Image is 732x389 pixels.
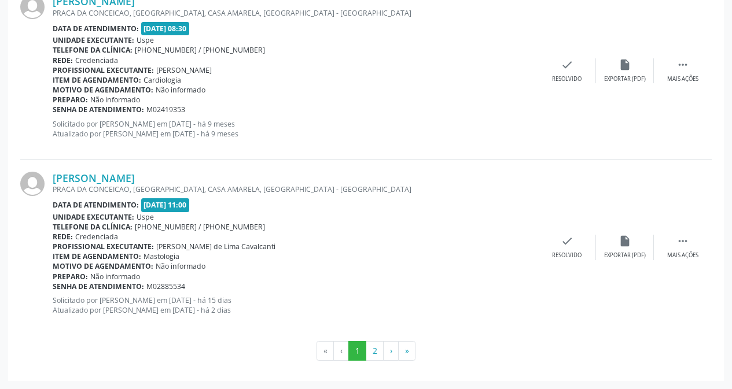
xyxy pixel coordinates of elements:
button: Go to last page [398,341,415,361]
b: Preparo: [53,95,88,105]
i:  [676,58,689,71]
i:  [676,235,689,247]
i: insert_drive_file [619,58,631,71]
a: [PERSON_NAME] [53,172,135,184]
span: M02885534 [146,281,185,291]
b: Senha de atendimento: [53,105,144,114]
span: Credenciada [75,55,118,65]
button: Go to next page [383,341,399,361]
span: [PHONE_NUMBER] / [PHONE_NUMBER] [135,222,265,232]
ul: Pagination [20,341,712,361]
span: Uspe [137,35,154,45]
i: check [561,235,573,247]
p: Solicitado por [PERSON_NAME] em [DATE] - há 15 dias Atualizado por [PERSON_NAME] em [DATE] - há 2... [53,295,538,315]
b: Item de agendamento: [53,251,141,261]
b: Unidade executante: [53,35,134,45]
b: Unidade executante: [53,212,134,222]
div: PRACA DA CONCEICAO, [GEOGRAPHIC_DATA], CASA AMARELA, [GEOGRAPHIC_DATA] - [GEOGRAPHIC_DATA] [53,8,538,18]
b: Rede: [53,232,73,242]
div: Mais ações [667,251,698,260]
b: Data de atendimento: [53,24,139,34]
span: [PERSON_NAME] [156,65,212,75]
b: Motivo de agendamento: [53,261,153,271]
div: Exportar (PDF) [604,251,646,260]
button: Go to page 1 [348,341,366,361]
span: [PHONE_NUMBER] / [PHONE_NUMBER] [135,45,265,55]
div: Exportar (PDF) [604,75,646,83]
b: Preparo: [53,272,88,281]
span: Não informado [156,85,205,95]
span: [DATE] 08:30 [141,22,190,35]
b: Motivo de agendamento: [53,85,153,95]
div: PRACA DA CONCEICAO, [GEOGRAPHIC_DATA], CASA AMARELA, [GEOGRAPHIC_DATA] - [GEOGRAPHIC_DATA] [53,184,538,194]
span: Não informado [90,272,140,281]
i: check [561,58,573,71]
div: Mais ações [667,75,698,83]
img: img [20,172,45,196]
b: Profissional executante: [53,242,154,251]
span: [PERSON_NAME] de Lima Cavalcanti [156,242,275,251]
b: Telefone da clínica: [53,45,133,55]
span: Credenciada [75,232,118,242]
i: insert_drive_file [619,235,631,247]
span: Não informado [90,95,140,105]
div: Resolvido [552,75,582,83]
b: Data de atendimento: [53,200,139,210]
span: Mastologia [144,251,179,261]
button: Go to page 2 [366,341,384,361]
div: Resolvido [552,251,582,260]
b: Profissional executante: [53,65,154,75]
span: Uspe [137,212,154,222]
span: M02419353 [146,105,185,114]
p: Solicitado por [PERSON_NAME] em [DATE] - há 9 meses Atualizado por [PERSON_NAME] em [DATE] - há 9... [53,119,538,139]
b: Senha de atendimento: [53,281,144,291]
span: Cardiologia [144,75,181,85]
span: [DATE] 11:00 [141,198,190,212]
b: Telefone da clínica: [53,222,133,232]
b: Item de agendamento: [53,75,141,85]
b: Rede: [53,55,73,65]
span: Não informado [156,261,205,271]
